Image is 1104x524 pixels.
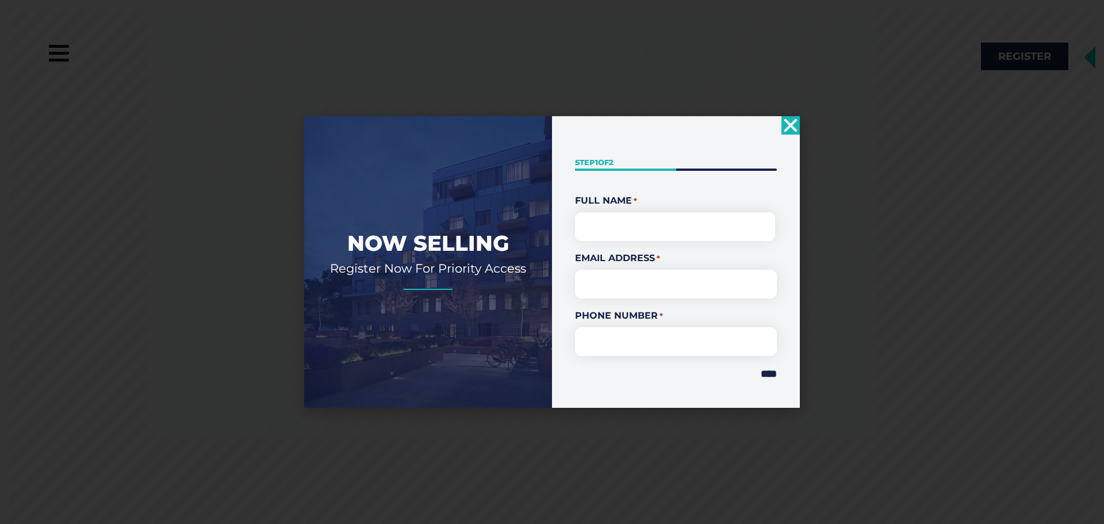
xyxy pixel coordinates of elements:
[575,251,777,265] label: Email Address
[575,194,777,208] legend: Full Name
[575,157,777,168] p: Step of
[321,230,535,257] h2: Now Selling
[321,261,535,276] h2: Register Now For Priority Access
[781,116,800,135] a: Close
[595,158,598,167] span: 1
[575,309,777,323] label: Phone Number
[609,158,614,167] span: 2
